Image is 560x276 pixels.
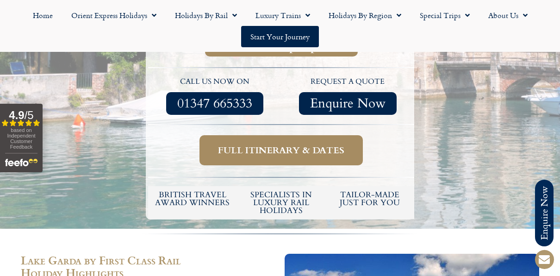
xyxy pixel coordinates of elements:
nav: Menu [5,5,555,47]
span: Full itinerary & dates [218,144,344,156]
a: Orient Express Holidays [62,5,166,26]
a: Enquire Now [299,92,397,115]
span: Enquire Now [310,98,386,109]
p: request a quote [286,76,410,88]
h6: Specialists in luxury rail holidays [242,191,321,214]
p: call us now on [153,76,277,88]
h5: British Travel Award winners [153,191,232,207]
h5: tailor-made just for you [330,191,410,207]
a: Luxury Trains [246,5,319,26]
a: Special Trips [411,5,479,26]
a: Start your Journey [241,26,319,47]
h2: Lake Garda by First Class Rail [21,254,275,266]
a: About Us [479,5,537,26]
a: Holidays by Rail [166,5,246,26]
a: 01347 665333 [166,92,263,115]
a: Home [24,5,62,26]
a: Full itinerary & dates [199,135,363,165]
a: Holidays by Region [319,5,411,26]
span: 01347 665333 [177,98,252,109]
